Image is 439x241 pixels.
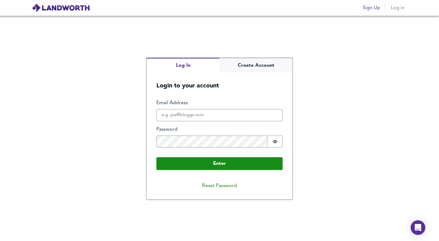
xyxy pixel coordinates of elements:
[220,58,292,73] button: Create Account
[156,157,283,170] button: Enter
[156,126,283,133] label: Password
[360,2,383,14] button: Sign Up
[156,109,283,121] input: e.g. joe@bloggs.com
[197,180,242,192] button: Reset Password
[390,4,405,12] span: Log in
[363,4,380,12] span: Sign Up
[156,100,283,107] label: Email Address
[32,3,90,12] img: logo
[147,73,292,90] h5: Login to your account
[267,136,283,148] button: Show password
[147,58,220,73] button: Log In
[388,2,407,14] button: Log in
[411,220,425,235] div: Open Intercom Messenger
